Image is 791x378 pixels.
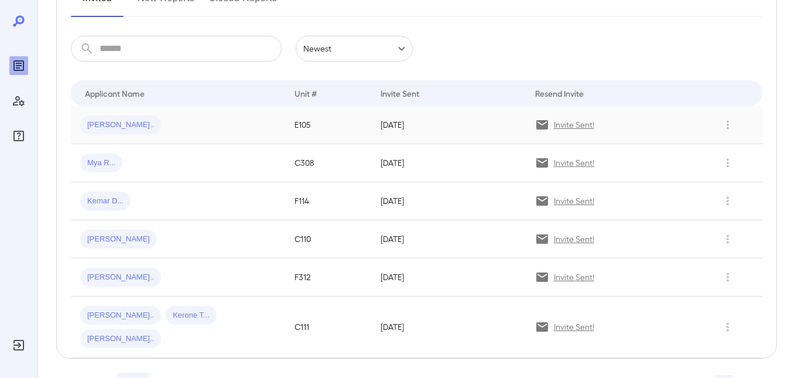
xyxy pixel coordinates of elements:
span: [PERSON_NAME].. [80,272,161,283]
td: [DATE] [371,144,526,182]
div: Log Out [9,336,28,355]
div: Resend Invite [535,86,584,100]
p: Invite Sent! [554,119,594,131]
span: [PERSON_NAME].. [80,120,161,131]
td: [DATE] [371,258,526,297]
span: Kemar D... [80,196,131,207]
button: Row Actions [718,318,737,336]
div: Manage Users [9,91,28,110]
p: Invite Sent! [554,233,594,245]
p: Invite Sent! [554,195,594,207]
p: Invite Sent! [554,271,594,283]
div: Unit # [295,86,317,100]
button: Row Actions [718,268,737,287]
td: [DATE] [371,106,526,144]
div: Invite Sent [381,86,419,100]
td: E105 [285,106,371,144]
div: Newest [296,36,413,62]
button: Row Actions [718,230,737,248]
span: Mya R... [80,158,122,169]
span: Kerone T... [166,310,217,321]
span: [PERSON_NAME].. [80,333,161,345]
p: Invite Sent! [554,321,594,333]
div: Reports [9,56,28,75]
div: FAQ [9,127,28,145]
span: [PERSON_NAME].. [80,310,161,321]
td: F312 [285,258,371,297]
button: Row Actions [718,192,737,210]
div: Applicant Name [85,86,145,100]
td: C111 [285,297,371,358]
p: Invite Sent! [554,157,594,169]
td: [DATE] [371,220,526,258]
button: Row Actions [718,115,737,134]
td: F114 [285,182,371,220]
span: [PERSON_NAME] [80,234,157,245]
td: [DATE] [371,297,526,358]
button: Row Actions [718,154,737,172]
td: [DATE] [371,182,526,220]
td: C110 [285,220,371,258]
td: C308 [285,144,371,182]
